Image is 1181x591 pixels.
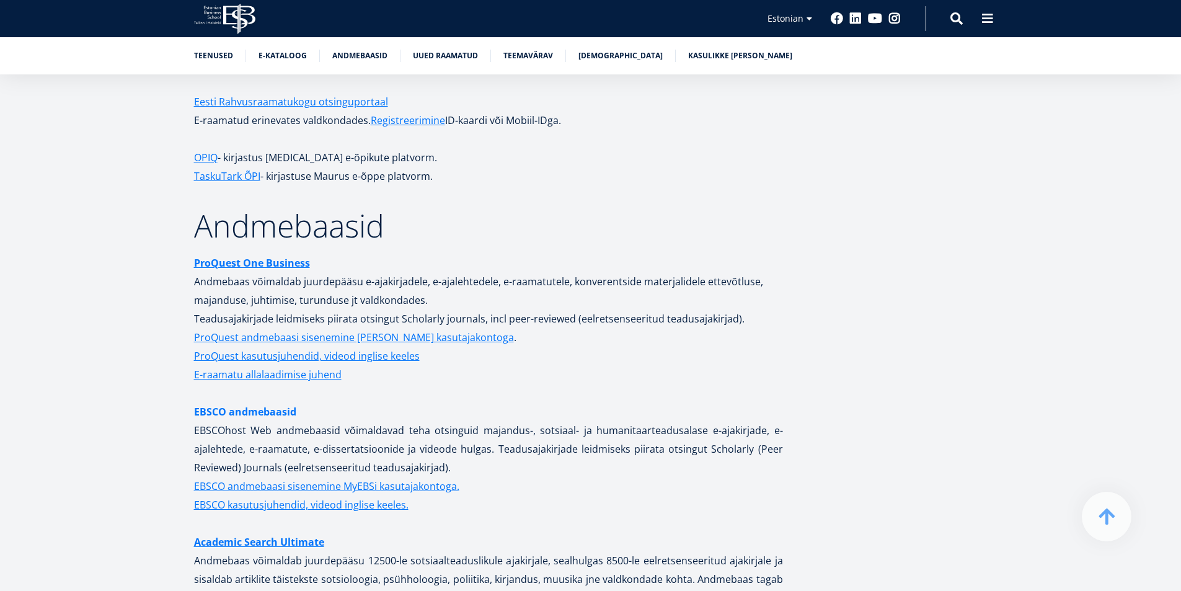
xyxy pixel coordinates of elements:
[194,167,783,185] p: - kirjastuse Maurus e-õppe platvorm.
[332,50,387,62] a: Andmebaasid
[371,111,445,130] a: Registreerimine
[194,402,783,514] p: EBSCOhost Web andmebaasid võimaldavad teha otsinguid majandus-, sotsiaal- ja humanitaarteadusalas...
[503,50,553,62] a: Teemavärav
[413,50,478,62] a: Uued raamatud
[194,402,296,421] a: EBSCO andmebaasid
[194,167,260,185] a: TaskuTark ÕPI
[194,477,459,495] a: EBSCO andmebaasi sisenemine MyEBSi kasutajakontoga.
[194,347,420,365] a: ProQuest kasutusjuhendid, videod inglise keeles
[259,50,307,62] a: E-kataloog
[831,12,843,25] a: Facebook
[194,365,342,384] a: E-raamatu allalaadimise juhend
[688,50,792,62] a: Kasulikke [PERSON_NAME]
[194,256,310,270] strong: ProQuest One Business
[194,92,388,111] a: Eesti Rahvusraamatukogu otsinguportaal
[194,254,783,328] p: Andmebaas võimaldab juurdepääsu e-ajakirjadele, e-ajalehtedele, e-raamatutele, konverentside mate...
[194,92,783,130] p: E-raamatud erinevates valdkondades. ID-kaardi või Mobiil-IDga.
[194,50,233,62] a: Teenused
[194,254,310,272] a: ProQuest One Business
[194,148,218,167] a: OPIQ
[194,495,409,514] a: EBSCO kasutusjuhendid, videod inglise keeles.
[194,328,783,347] p: .
[868,12,882,25] a: Youtube
[578,50,663,62] a: [DEMOGRAPHIC_DATA]
[194,148,783,167] p: - kirjastus [MEDICAL_DATA] e-õpikute platvorm.
[194,210,783,241] h2: Andmebaasid
[194,328,514,347] a: ProQuest andmebaasi sisenemine [PERSON_NAME] kasutajakontoga
[888,12,901,25] a: Instagram
[194,533,324,551] a: Academic Search Ultimate
[849,12,862,25] a: Linkedin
